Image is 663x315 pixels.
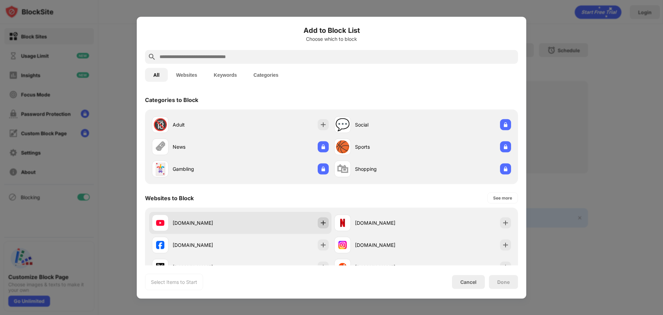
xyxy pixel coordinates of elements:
div: Shopping [355,165,423,173]
div: 💬 [335,118,350,132]
button: Categories [245,68,287,82]
div: 🃏 [153,162,167,176]
img: favicons [156,219,164,227]
div: [DOMAIN_NAME] [355,263,423,271]
div: 🛍 [337,162,348,176]
div: Categories to Block [145,96,198,103]
div: Select Items to Start [151,278,197,285]
div: Cancel [460,279,477,285]
div: Websites to Block [145,194,194,201]
div: [DOMAIN_NAME] [355,241,423,249]
button: All [145,68,168,82]
img: favicons [338,219,347,227]
img: favicons [338,241,347,249]
div: Done [497,279,510,285]
div: [DOMAIN_NAME] [355,219,423,226]
h6: Add to Block List [145,25,518,35]
div: Social [355,121,423,128]
button: Websites [168,68,205,82]
div: [DOMAIN_NAME] [173,219,240,226]
div: [DOMAIN_NAME] [173,263,240,271]
div: Sports [355,143,423,150]
div: [DOMAIN_NAME] [173,241,240,249]
button: Keywords [205,68,245,82]
div: Choose which to block [145,36,518,41]
div: See more [493,194,512,201]
div: 🏀 [335,140,350,154]
img: search.svg [148,53,156,61]
div: News [173,143,240,150]
div: Adult [173,121,240,128]
div: 🗞 [154,140,166,154]
div: 🔞 [153,118,167,132]
img: favicons [156,263,164,271]
img: favicons [156,241,164,249]
div: Gambling [173,165,240,173]
img: favicons [338,263,347,271]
